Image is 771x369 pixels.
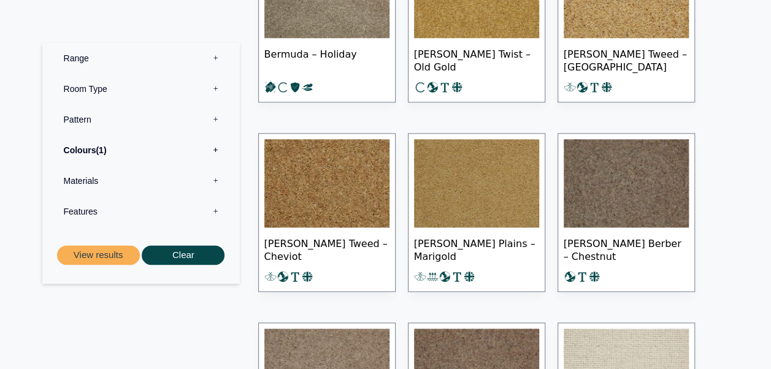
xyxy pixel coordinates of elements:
[264,227,389,270] span: [PERSON_NAME] Tweed – Cheviot
[564,227,689,270] span: [PERSON_NAME] Berber – Chestnut
[52,43,231,74] label: Range
[52,104,231,135] label: Pattern
[52,74,231,104] label: Room Type
[52,165,231,196] label: Materials
[564,139,689,227] img: Tomkinson Berber - Chestnut
[564,38,689,81] span: [PERSON_NAME] Tweed – [GEOGRAPHIC_DATA]
[414,38,539,81] span: [PERSON_NAME] Twist – Old Gold
[408,133,545,292] a: [PERSON_NAME] Plains – Marigold
[52,196,231,227] label: Features
[258,133,396,292] a: [PERSON_NAME] Tweed – Cheviot
[142,245,224,265] button: Clear
[96,145,106,155] span: 1
[264,38,389,81] span: Bermuda – Holiday
[52,135,231,165] label: Colours
[414,227,539,270] span: [PERSON_NAME] Plains – Marigold
[558,133,695,292] a: [PERSON_NAME] Berber – Chestnut
[264,139,389,227] img: Tomkinson Tweed - Cheviot
[57,245,140,265] button: View results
